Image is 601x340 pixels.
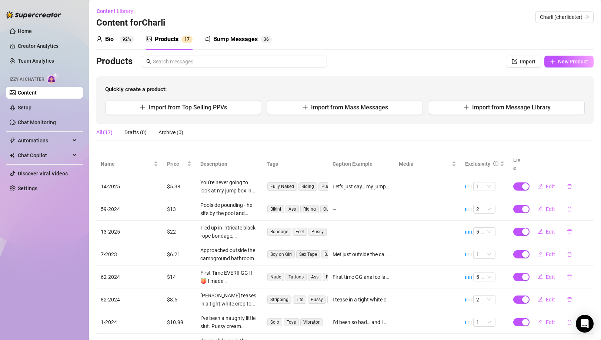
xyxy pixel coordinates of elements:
[394,153,461,175] th: Media
[96,56,133,67] h3: Products
[163,243,196,266] td: $6.21
[311,104,388,111] span: Import from Mass Messages
[267,273,284,281] span: Nude
[538,274,543,279] span: edit
[163,266,196,288] td: $14
[333,296,390,304] div: I tease in a tight white crop top and cheeky blue panties, showing off my sculpted curves and fli...
[96,221,163,243] td: 13-2025
[328,153,394,175] th: Caption Example
[18,28,32,34] a: Home
[308,228,327,236] span: Pussy
[96,17,165,29] h3: Content for Charli
[520,59,535,65] span: Import
[323,273,341,281] span: Pussy
[96,175,163,198] td: 14-2025
[124,128,147,136] div: Drafts (0)
[399,160,450,168] span: Media
[284,318,299,326] span: Toys
[200,291,258,308] div: [PERSON_NAME] teases in a tight white crop top and blue panties, showing off her toned belly and ...
[163,311,196,334] td: $10.99
[187,37,190,42] span: 7
[308,273,321,281] span: Ass
[546,274,555,280] span: Edit
[538,206,543,211] span: edit
[148,104,227,111] span: Import from Top Selling PPVs
[532,316,561,328] button: Edit
[18,90,37,96] a: Content
[96,266,163,288] td: 62-2024
[333,205,390,213] div: —
[293,296,306,304] span: Tits
[120,36,134,43] sup: 92%
[333,182,390,191] div: Let’s just say… my jump box got put to very good use 😏 Up close, personal, and wide open—this vie...
[567,274,572,280] span: delete
[105,35,114,44] div: Bio
[333,273,390,281] div: First time GG anal collab and let’s just say... things got intense. I whispered exactly what I wa...
[465,160,490,168] div: Exclusivity
[267,296,291,304] span: Stripping
[546,206,555,212] span: Edit
[267,228,291,236] span: Bondage
[567,184,572,189] span: delete
[532,271,561,283] button: Edit
[567,252,572,257] span: delete
[333,318,390,326] div: I’d been so bad… and I was already making a mess [PERSON_NAME] barely down, trying to keep it qui...
[18,119,56,125] a: Chat Monitoring
[561,248,578,260] button: delete
[320,205,343,213] span: Outdoor
[509,153,527,175] th: Live
[429,100,585,115] button: Import from Message Library
[567,297,572,302] span: delete
[18,58,54,64] a: Team Analytics
[181,36,193,43] sup: 17
[96,128,113,136] div: All (17)
[140,104,146,110] span: plus
[567,229,572,234] span: delete
[105,86,167,93] strong: Quickly create a product:
[267,205,284,213] span: Bikini
[318,182,337,191] span: Pussy
[476,228,493,236] span: 5 🔥
[546,229,555,235] span: Edit
[538,229,543,234] span: edit
[476,205,493,213] span: 2
[96,288,163,311] td: 82-2024
[538,319,543,324] span: edit
[532,181,561,192] button: Edit
[6,11,61,19] img: logo-BBDzfeDw.svg
[47,73,59,84] img: AI Chatter
[302,104,308,110] span: plus
[262,153,328,175] th: Tags
[476,182,493,191] span: 1
[267,100,423,115] button: Import from Mass Messages
[567,320,572,325] span: delete
[561,181,578,192] button: delete
[550,59,555,64] span: plus
[532,226,561,238] button: Edit
[200,201,258,217] div: Poolside pounding - he sits by the pool and watches me fill up the inflatable, walk through the w...
[267,318,282,326] span: Solo
[184,37,187,42] span: 1
[558,59,588,65] span: New Product
[153,57,323,66] input: Search messages
[333,228,390,236] div: —
[546,251,555,257] span: Edit
[561,316,578,328] button: delete
[18,40,77,52] a: Creator Analytics
[163,221,196,243] td: $22
[561,271,578,283] button: delete
[96,153,163,175] th: Name
[264,37,266,42] span: 3
[532,294,561,306] button: Edit
[146,59,151,64] span: search
[101,160,152,168] span: Name
[200,224,258,240] div: Tied up in intricate black rope bondage, showcasing her flexibility and submission. Her bare feet...
[300,318,323,326] span: Vibrator
[293,228,307,236] span: Feet
[532,203,561,215] button: Edit
[544,56,594,67] button: New Product
[105,100,261,115] button: Import from Top Selling PPVs
[96,243,163,266] td: 7-2023
[18,105,31,110] a: Setup
[561,294,578,306] button: delete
